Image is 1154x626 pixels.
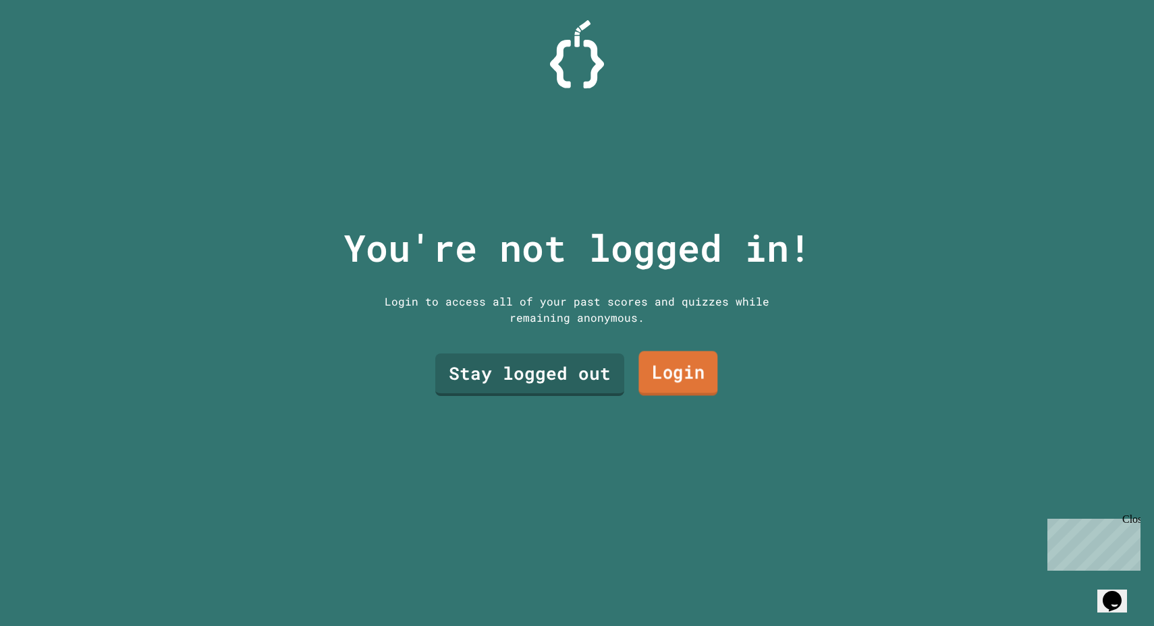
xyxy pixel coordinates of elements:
[375,293,779,326] div: Login to access all of your past scores and quizzes while remaining anonymous.
[435,353,624,396] a: Stay logged out
[1042,513,1141,571] iframe: chat widget
[638,351,717,395] a: Login
[5,5,93,86] div: Chat with us now!Close
[344,220,811,276] p: You're not logged in!
[1097,572,1141,613] iframe: chat widget
[550,20,604,88] img: Logo.svg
